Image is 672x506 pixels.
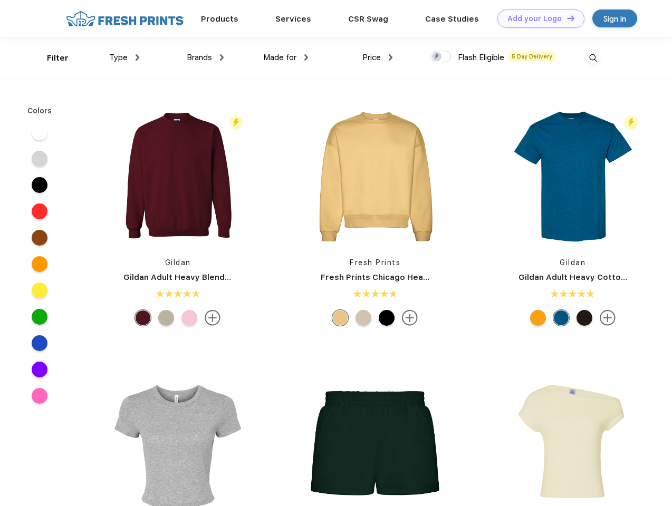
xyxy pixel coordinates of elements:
[389,54,392,61] img: dropdown.png
[63,9,187,28] img: fo%20logo%202.webp
[108,106,248,247] img: func=resize&h=266
[135,310,151,326] div: Garnet
[321,273,503,282] a: Fresh Prints Chicago Heavyweight Crewneck
[181,310,197,326] div: Light Pink
[603,13,626,25] div: Sign in
[229,115,243,130] img: flash_active_toggle.svg
[332,310,348,326] div: Bahama Yellow mto
[158,310,174,326] div: Sand
[584,50,602,67] img: desktop_search.svg
[362,53,381,62] span: Price
[567,15,574,21] img: DT
[187,53,212,62] span: Brands
[263,53,296,62] span: Made for
[305,106,445,247] img: func=resize&h=266
[109,53,128,62] span: Type
[553,310,569,326] div: Antique Sapphire
[304,54,308,61] img: dropdown.png
[165,258,191,267] a: Gildan
[592,9,637,27] a: Sign in
[205,310,220,326] img: more.svg
[530,310,546,326] div: Gold
[20,105,60,116] div: Colors
[508,52,555,61] span: 5 Day Delivery
[220,54,224,61] img: dropdown.png
[577,310,592,326] div: Dark Chocolate
[350,258,400,267] a: Fresh Prints
[201,14,238,24] a: Products
[356,310,371,326] div: Sand
[136,54,139,61] img: dropdown.png
[458,53,504,62] span: Flash Eligible
[519,273,656,282] a: Gildan Adult Heavy Cotton T-Shirt
[402,310,418,326] img: more.svg
[123,273,350,282] a: Gildan Adult Heavy Blend Adult 8 Oz. 50/50 Fleece Crew
[507,14,562,23] div: Add your Logo
[560,258,585,267] a: Gildan
[503,106,643,247] img: func=resize&h=266
[47,52,69,64] div: Filter
[600,310,616,326] img: more.svg
[379,310,395,326] div: Black
[624,115,638,130] img: flash_active_toggle.svg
